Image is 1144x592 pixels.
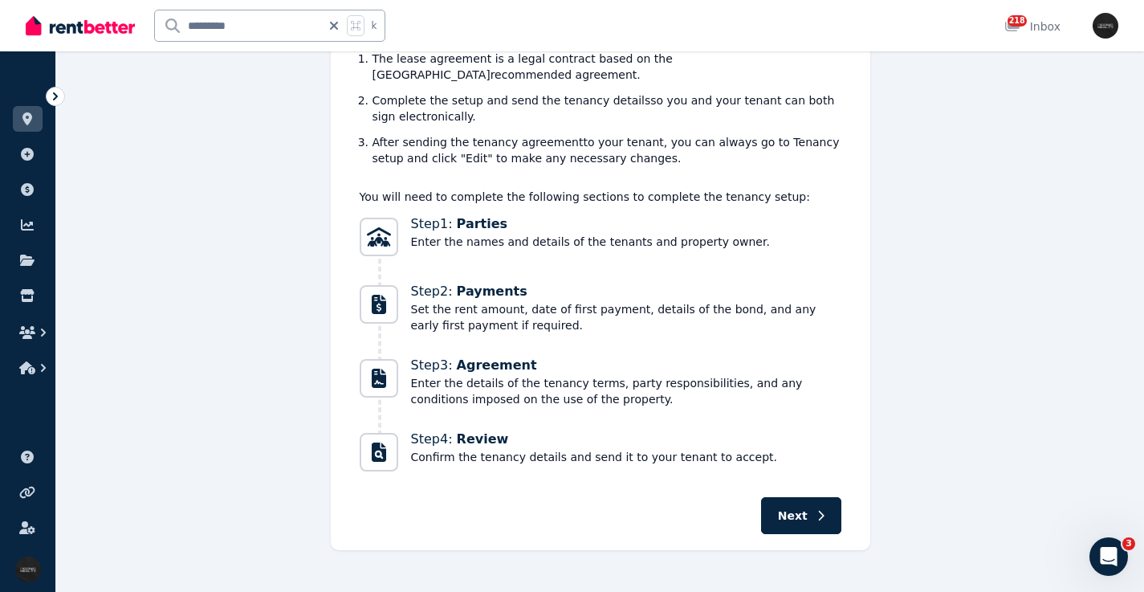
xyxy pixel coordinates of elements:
p: You will need to complete the following sections to complete the tenancy setup: [360,189,841,205]
button: Next [761,497,841,534]
span: Step 3 : [411,356,841,375]
div: Inbox [1004,18,1061,35]
nav: Progress [360,214,841,475]
img: RentBetter [26,14,135,38]
span: Review [457,431,509,447]
span: Step 2 : [411,282,841,301]
img: Iconic Realty Pty Ltd [15,557,41,582]
iframe: Intercom live chat [1089,537,1128,576]
li: The lease agreement is a legal contract based on the [GEOGRAPHIC_DATA] recommended agreement. [373,51,841,83]
span: Set the rent amount, date of first payment, details of the bond, and any early first payment if r... [411,301,841,333]
span: Next [778,508,808,524]
span: Step 1 : [411,214,770,234]
span: 218 [1008,15,1027,27]
span: k [371,19,377,32]
span: Agreement [457,357,537,373]
img: Iconic Realty Pty Ltd [1093,13,1118,39]
span: Confirm the tenancy details and send it to your tenant to accept. [411,449,777,465]
li: After sending the tenancy agreement to your tenant, you can always go to Tenancy setup and click ... [373,134,841,166]
span: Enter the details of the tenancy terms, party responsibilities, and any conditions imposed on the... [411,375,841,407]
span: 3 [1122,537,1135,550]
span: Payments [457,284,527,299]
span: Parties [457,216,508,231]
li: Complete the setup and send the tenancy details so you and your tenant can both sign electronical... [373,92,841,125]
span: Enter the names and details of the tenants and property owner. [411,234,770,250]
span: Step 4 : [411,430,777,449]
